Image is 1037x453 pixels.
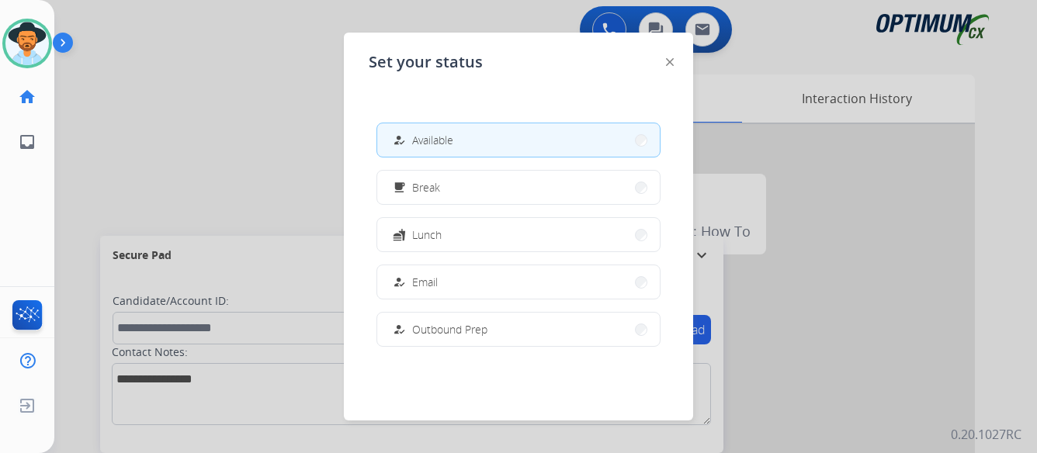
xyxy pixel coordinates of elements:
[5,22,49,65] img: avatar
[18,133,36,151] mat-icon: inbox
[393,323,406,336] mat-icon: how_to_reg
[412,274,438,290] span: Email
[412,179,440,195] span: Break
[377,313,660,346] button: Outbound Prep
[412,226,442,243] span: Lunch
[393,228,406,241] mat-icon: fastfood
[377,218,660,251] button: Lunch
[393,181,406,194] mat-icon: free_breakfast
[951,425,1021,444] p: 0.20.1027RC
[377,171,660,204] button: Break
[393,133,406,147] mat-icon: how_to_reg
[393,275,406,289] mat-icon: how_to_reg
[412,321,487,337] span: Outbound Prep
[666,58,674,66] img: close-button
[369,51,483,73] span: Set your status
[377,265,660,299] button: Email
[18,88,36,106] mat-icon: home
[377,123,660,157] button: Available
[412,132,453,148] span: Available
